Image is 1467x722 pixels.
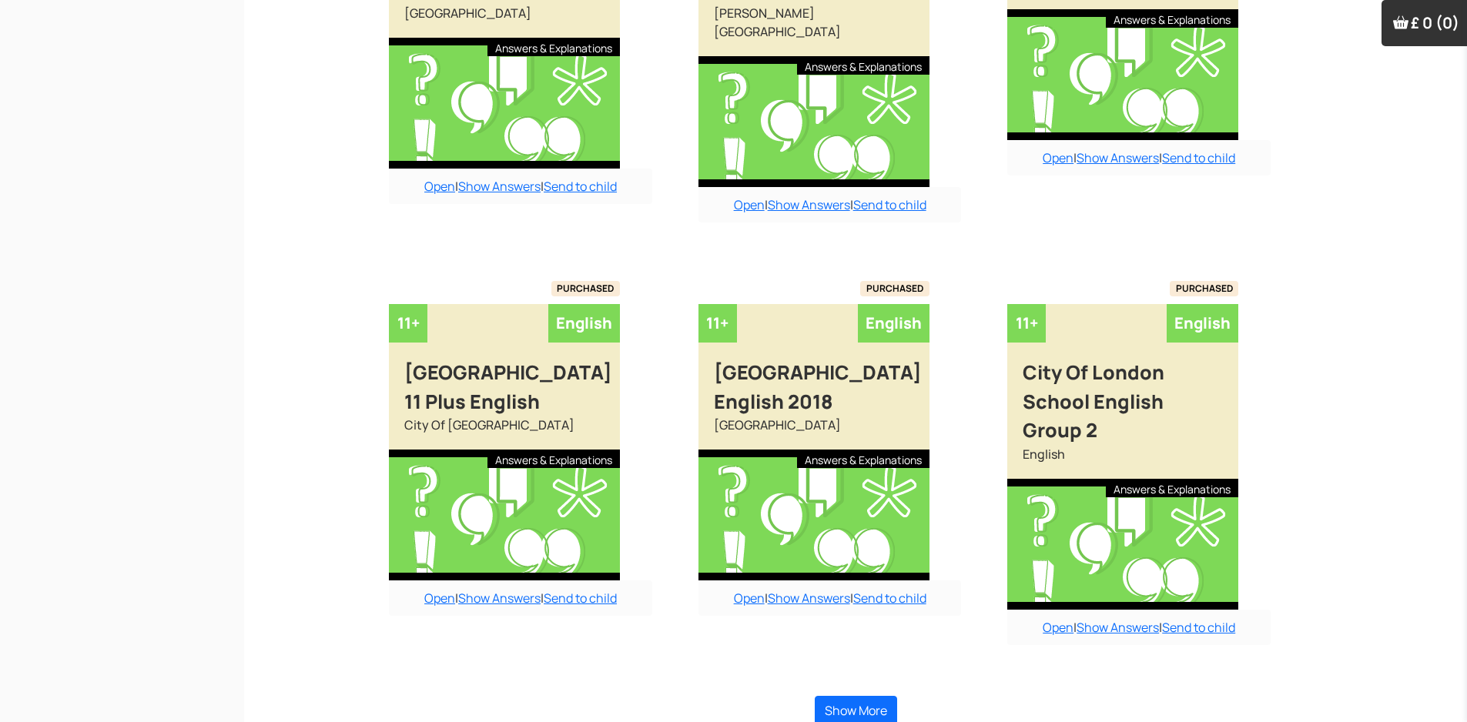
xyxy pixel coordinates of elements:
div: | | [1007,140,1271,175]
div: | | [389,580,652,616]
span: PURCHASED [1170,281,1239,296]
div: | | [1007,610,1271,645]
a: Open [734,196,765,213]
div: Answers & Explanations [487,450,620,468]
div: | | [389,169,652,204]
div: City Of [GEOGRAPHIC_DATA] [389,416,620,450]
div: | | [698,580,962,616]
div: 11+ [698,304,737,343]
a: Send to child [544,590,617,607]
a: Open [424,178,455,195]
div: English [548,304,620,343]
a: Send to child [853,590,926,607]
div: English [1007,445,1238,479]
a: Open [734,590,765,607]
div: Answers & Explanations [797,56,929,75]
a: Show Answers [1077,619,1159,636]
div: Answers & Explanations [1106,479,1238,497]
a: Show Answers [1077,149,1159,166]
a: Show Answers [768,590,850,607]
img: Your items in the shopping basket [1393,15,1408,30]
div: [GEOGRAPHIC_DATA] 11 Plus English [389,343,620,416]
span: £ 0 (0) [1411,12,1459,33]
a: Open [1043,149,1073,166]
a: Send to child [544,178,617,195]
a: Send to child [853,196,926,213]
a: Open [424,590,455,607]
div: 11+ [1007,304,1046,343]
div: [PERSON_NAME][GEOGRAPHIC_DATA] [698,4,929,56]
a: Show Answers [768,196,850,213]
div: | | [698,187,962,222]
div: [GEOGRAPHIC_DATA] [389,4,620,38]
a: Send to child [1162,619,1235,636]
a: Send to child [1162,149,1235,166]
input: Page [129,3,170,20]
span: PURCHASED [551,281,621,296]
a: Show Answers [458,590,541,607]
span: of 12 [170,3,199,20]
a: Open [1043,619,1073,636]
div: Answers & Explanations [1106,9,1238,28]
div: Answers & Explanations [487,38,620,56]
span: PURCHASED [860,281,929,296]
div: City Of London School English Group 2 [1007,343,1238,445]
div: [GEOGRAPHIC_DATA] [698,416,929,450]
select: Zoom [300,3,409,19]
a: Show Answers [458,178,541,195]
div: 11+ [389,304,427,343]
div: Answers & Explanations [797,450,929,468]
div: English [1167,304,1238,343]
div: [GEOGRAPHIC_DATA] English 2018 [698,343,929,416]
div: English [858,304,929,343]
